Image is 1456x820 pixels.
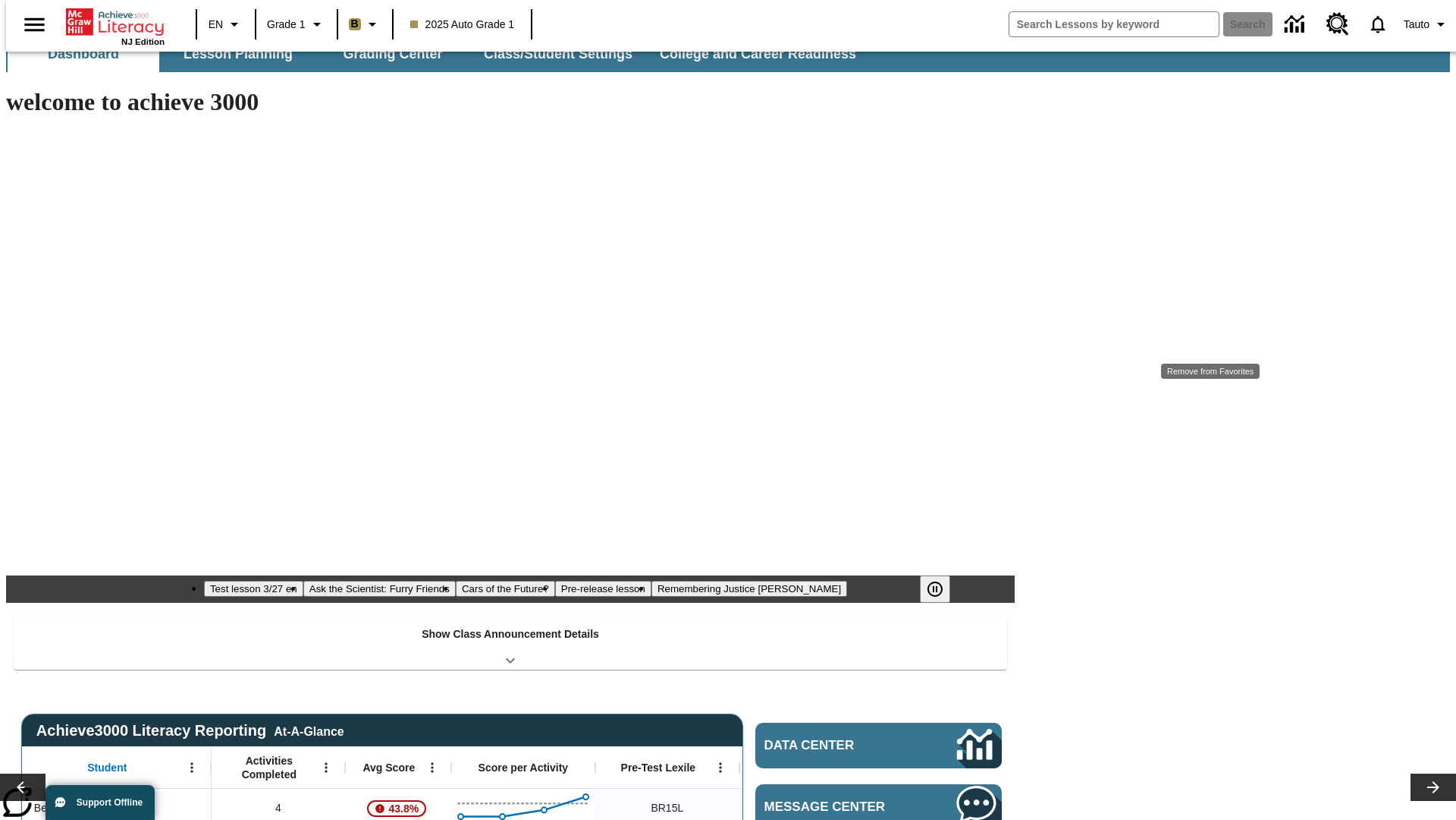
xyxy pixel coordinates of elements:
button: Slide 3 Cars of the Future? [456,581,555,597]
button: Open Menu [421,756,444,779]
span: Score per Activity [479,761,569,774]
button: Dashboard [8,36,159,72]
span: 4 [275,800,281,816]
a: Notifications [1358,5,1398,44]
div: Remove from Favorites [1161,364,1260,379]
span: Tauto [1404,17,1429,33]
button: Open Menu [315,756,337,779]
button: Grading Center [317,36,469,72]
a: Home [66,7,165,37]
button: Profile/Settings [1398,11,1456,38]
span: Achieve3000 Literacy Reporting [36,722,344,740]
button: Grade: Grade 1, Select a grade [261,11,332,38]
span: Grade 1 [267,17,306,33]
input: search field [1009,12,1219,36]
button: Slide 4 Pre-release lesson [555,581,651,597]
span: Data Center [764,738,906,753]
div: At-A-Glance [274,722,344,739]
div: Show Class Announcement Details [14,617,1007,670]
div: SubNavbar [6,36,870,72]
span: Student [87,761,127,774]
span: Activities Completed [219,754,319,781]
a: Data Center [1276,4,1317,46]
button: Slide 2 Ask the Scientist: Furry Friends [303,581,456,597]
span: Message Center [764,799,912,815]
button: Open side menu [12,2,57,47]
button: College and Career Readiness [648,36,868,72]
h1: welcome to achieve 3000 [6,88,1015,116]
a: Data Center [755,723,1002,768]
div: SubNavbar [6,33,1450,72]
button: Open Menu [180,756,203,779]
button: Language: EN, Select a language [202,11,250,38]
span: B [351,14,359,33]
span: EN [209,17,223,33]
button: Lesson Planning [162,36,314,72]
span: 2025 Auto Grade 1 [410,17,515,33]
a: Resource Center, Will open in new tab [1317,4,1358,45]
span: Pre-Test Lexile [621,761,696,774]
div: Home [66,5,165,46]
button: Open Menu [709,756,732,779]
button: Slide 1 Test lesson 3/27 en [204,581,303,597]
p: Show Class Announcement Details [422,626,599,642]
span: Support Offline [77,797,143,808]
div: Pause [920,576,965,603]
button: Boost Class color is light brown. Change class color [343,11,388,38]
button: Lesson carousel, Next [1410,774,1456,801]
button: Slide 5 Remembering Justice O'Connor [651,581,847,597]
span: Beginning reader 15 Lexile, Bear, Sautoen [651,800,683,816]
span: NJ Edition [121,37,165,46]
button: Class/Student Settings [472,36,645,72]
button: Support Offline [45,785,155,820]
button: Pause [920,576,950,603]
span: Avg Score [362,761,415,774]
